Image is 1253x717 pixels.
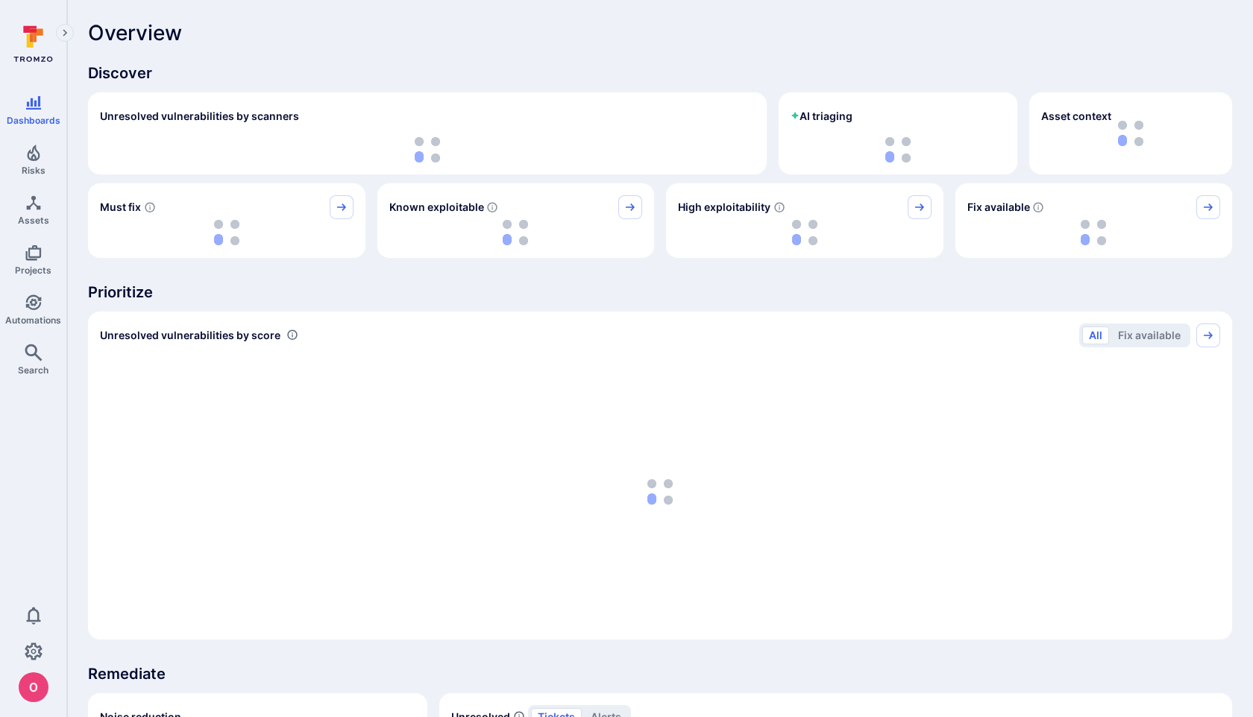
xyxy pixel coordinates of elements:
[666,183,943,258] div: High exploitability
[100,356,1220,628] div: loading spinner
[792,220,817,245] img: Loading...
[678,200,770,215] span: High exploitability
[791,137,1005,162] div: loading spinner
[389,200,484,215] span: Known exploitable
[377,183,655,258] div: Known exploitable
[100,219,354,246] div: loading spinner
[647,479,673,505] img: Loading...
[678,219,932,246] div: loading spinner
[60,27,70,40] i: Expand navigation menu
[88,282,1232,303] span: Prioritize
[791,109,852,124] h2: AI triaging
[15,265,51,276] span: Projects
[885,137,911,162] img: Loading...
[88,21,182,45] span: Overview
[1081,220,1106,245] img: Loading...
[1032,201,1044,213] svg: Vulnerabilities with fix available
[967,219,1221,246] div: loading spinner
[7,115,60,126] span: Dashboards
[955,183,1233,258] div: Fix available
[18,215,49,226] span: Assets
[773,201,785,213] svg: EPSS score ≥ 0.7
[19,672,48,702] div: oleg malkov
[415,137,440,162] img: Loading...
[1111,326,1187,344] button: Fix available
[1082,326,1109,344] button: All
[88,63,1232,83] span: Discover
[100,137,755,162] div: loading spinner
[389,219,643,246] div: loading spinner
[88,663,1232,684] span: Remediate
[88,183,365,258] div: Must fix
[214,220,239,245] img: Loading...
[100,328,280,343] span: Unresolved vulnerabilities by score
[286,327,298,343] div: Number of vulnerabilities in status 'Open' 'Triaged' and 'In process' grouped by score
[18,364,48,376] span: Search
[22,165,45,176] span: Risks
[100,109,299,124] h2: Unresolved vulnerabilities by scanners
[100,200,141,215] span: Must fix
[144,201,156,213] svg: Risk score >=40 , missed SLA
[503,220,528,245] img: Loading...
[5,315,61,326] span: Automations
[1041,109,1111,124] span: Asset context
[967,200,1030,215] span: Fix available
[19,672,48,702] img: ACg8ocJcCe-YbLxGm5tc0PuNRxmgP8aEm0RBXn6duO8aeMVK9zjHhw=s96-c
[486,201,498,213] svg: Confirmed exploitable by KEV
[56,24,74,42] button: Expand navigation menu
